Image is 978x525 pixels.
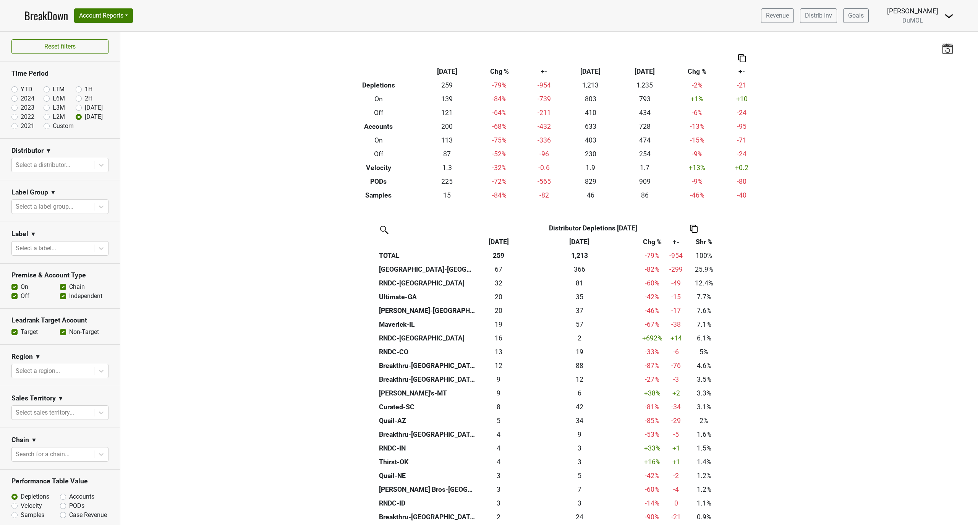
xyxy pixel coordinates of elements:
th: [DATE] [618,65,672,78]
h3: Time Period [11,70,108,78]
td: 15 [420,188,474,202]
h3: Label [11,230,28,238]
td: 4.167 [477,428,520,441]
span: ▼ [45,146,52,156]
td: 25.9% [686,262,722,276]
div: -5 [668,429,684,439]
th: 42.001 [520,400,639,414]
div: 20 [479,292,518,302]
div: 9 [522,429,637,439]
label: Velocity [21,501,42,510]
td: +38 % [638,386,666,400]
th: [PERSON_NAME] Bros-[GEOGRAPHIC_DATA] [377,483,477,496]
th: Breakthru-[GEOGRAPHIC_DATA] [377,428,477,441]
th: +-: activate to sort column ascending [666,235,686,249]
h3: Chain [11,436,29,444]
label: Chain [69,282,85,292]
div: -17 [668,306,684,316]
a: Distrib Inv [800,8,837,23]
th: +- [525,65,563,78]
td: 1.5% [686,441,722,455]
label: 2024 [21,94,34,103]
th: 6.170 [520,386,639,400]
td: 230 [563,147,618,161]
td: 7.1% [686,318,722,331]
td: 2.333 [477,510,520,524]
td: -15 % [672,133,723,147]
td: -81 % [638,400,666,414]
div: 6 [522,388,637,398]
a: Revenue [761,8,794,23]
td: 1.1% [686,496,722,510]
td: 46 [563,188,618,202]
th: On [337,133,420,147]
div: 2 [522,333,637,343]
div: 9 [479,388,518,398]
td: 113 [420,133,474,147]
td: -27 % [638,373,666,386]
th: 259 [477,249,520,262]
h3: Region [11,353,33,361]
h3: Distributor [11,147,44,155]
td: -84 % [474,92,525,106]
td: -21 [722,78,761,92]
h3: Label Group [11,188,48,196]
th: 366.000 [520,262,639,276]
td: 410 [563,106,618,120]
td: 1.7 [618,161,672,175]
td: -68 % [474,120,525,133]
td: -14 % [638,496,666,510]
th: [GEOGRAPHIC_DATA]-[GEOGRAPHIC_DATA] [377,262,477,276]
th: 33.667 [520,414,639,428]
td: -60 % [638,483,666,496]
th: 2.000 [520,331,639,345]
td: +33 % [638,441,666,455]
th: RNDC-[GEOGRAPHIC_DATA] [377,276,477,290]
td: 803 [563,92,618,106]
td: -79 % [474,78,525,92]
div: -49 [668,278,684,288]
td: 19.99 [477,290,520,304]
span: ▼ [35,352,41,361]
th: Samples [337,188,420,202]
div: -34 [668,402,684,412]
td: 15.833 [477,331,520,345]
td: 7.7% [686,290,722,304]
div: 7 [522,484,637,494]
div: 3 [522,443,637,453]
td: 254 [618,147,672,161]
th: RNDC-[GEOGRAPHIC_DATA] [377,331,477,345]
div: 3 [479,471,518,481]
td: 3.5% [686,373,722,386]
td: +0.2 [722,161,761,175]
td: 9 [477,373,520,386]
td: +10 [722,92,761,106]
td: -0.6 [525,161,563,175]
span: ▼ [30,230,36,239]
label: Target [21,327,38,337]
div: -15 [668,292,684,302]
td: -13 % [672,120,723,133]
td: -90 % [638,510,666,524]
label: Off [21,292,29,301]
div: +14 [668,333,684,343]
td: -6 % [672,106,723,120]
div: 0 [668,498,684,508]
td: 1.4% [686,455,722,469]
th: &nbsp;: activate to sort column ascending [377,235,477,249]
div: -21 [668,512,684,522]
td: 8.51 [477,386,520,400]
th: Quail-NE [377,469,477,483]
h3: Leadrank Target Account [11,316,108,324]
td: 87 [420,147,474,161]
td: 3.1% [686,400,722,414]
td: -80 [722,175,761,188]
th: [DATE] [563,65,618,78]
td: 0.9% [686,510,722,524]
td: -24 [722,147,761,161]
span: ▼ [50,188,56,197]
label: On [21,282,28,292]
span: DuMOL [902,17,923,24]
td: 4 [477,441,520,455]
div: 37 [522,306,637,316]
